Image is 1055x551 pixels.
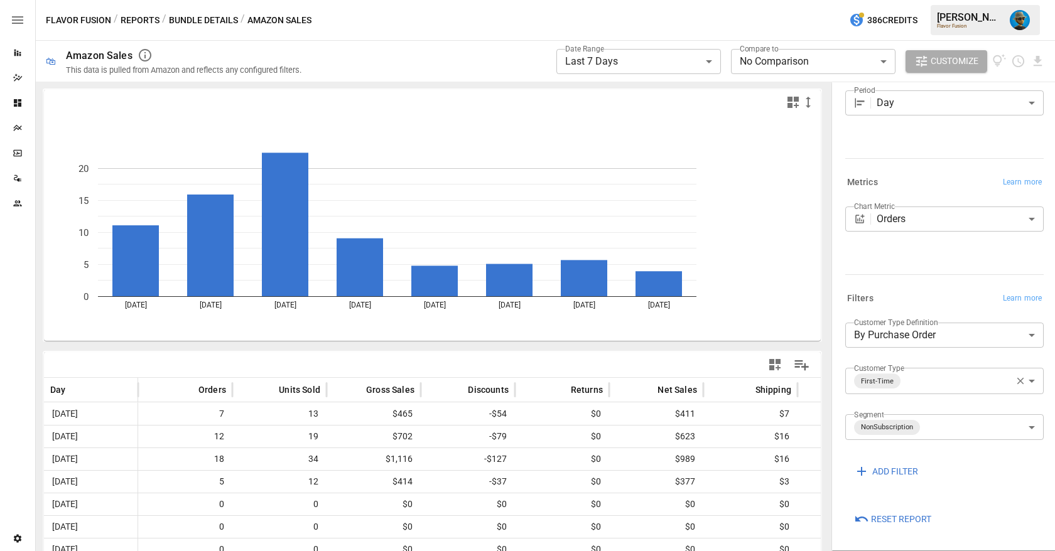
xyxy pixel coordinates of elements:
[657,383,697,396] span: Net Sales
[144,448,226,470] span: 18
[937,11,1002,23] div: [PERSON_NAME]
[804,448,885,470] span: $5
[639,381,656,399] button: Sort
[845,508,940,530] button: Reset Report
[279,383,320,396] span: Units Sold
[877,206,1044,232] div: Orders
[239,448,320,470] span: 34
[50,403,80,425] span: [DATE]
[239,471,320,493] span: 12
[521,516,603,538] span: $0
[565,55,618,67] span: Last 7 Days
[84,259,89,270] text: 5
[856,420,918,434] span: NonSubscription
[731,49,895,74] div: No Comparison
[333,425,414,447] span: $702
[844,9,922,32] button: 386Credits
[854,201,895,211] label: Chart Metric
[50,425,80,447] span: [DATE]
[1003,292,1042,305] span: Learn more
[241,13,245,28] div: /
[78,163,89,174] text: 20
[931,53,978,69] span: Customize
[114,13,118,28] div: /
[1003,176,1042,189] span: Learn more
[804,425,885,447] span: $8
[737,381,754,399] button: Sort
[872,464,918,479] span: ADD FILTER
[648,301,670,309] text: [DATE]
[615,425,697,447] span: $623
[871,511,931,527] span: Reset Report
[845,460,927,483] button: ADD FILTER
[66,65,301,75] div: This data is pulled from Amazon and reflects any configured filters.
[169,13,238,28] button: Bundle Details
[144,425,226,447] span: 12
[615,516,697,538] span: $0
[992,50,1007,73] button: View documentation
[573,301,595,309] text: [DATE]
[847,176,878,190] h6: Metrics
[710,425,791,447] span: $16
[162,13,166,28] div: /
[424,301,446,309] text: [DATE]
[239,425,320,447] span: 19
[50,493,80,515] span: [DATE]
[427,516,509,538] span: $0
[427,448,509,470] span: -$127
[239,493,320,515] span: 0
[180,381,197,399] button: Sort
[710,471,791,493] span: $3
[847,292,874,306] h6: Filters
[78,195,89,206] text: 15
[333,493,414,515] span: $0
[468,383,509,396] span: Discounts
[856,374,899,388] span: First-Time
[804,403,885,425] span: $9
[50,471,80,493] span: [DATE]
[615,448,697,470] span: $989
[333,471,414,493] span: $414
[78,227,89,238] text: 10
[521,448,603,470] span: $0
[66,50,133,62] div: Amazon Sales
[615,403,697,425] span: $411
[755,383,791,396] span: Shipping
[274,301,296,309] text: [DATE]
[499,301,521,309] text: [DATE]
[366,383,414,396] span: Gross Sales
[710,516,791,538] span: $0
[239,516,320,538] span: 0
[427,493,509,515] span: $0
[740,43,779,54] label: Compare to
[50,383,66,396] span: Day
[845,323,1044,348] div: By Purchase Order
[44,115,811,341] svg: A chart.
[260,381,278,399] button: Sort
[427,403,509,425] span: -$54
[449,381,467,399] button: Sort
[144,516,226,538] span: 0
[121,13,160,28] button: Reports
[46,13,111,28] button: Flavor Fusion
[67,381,85,399] button: Sort
[1031,54,1045,68] button: Download report
[854,363,904,373] label: Customer Type
[521,471,603,493] span: $0
[427,425,509,447] span: -$79
[347,381,365,399] button: Sort
[877,90,1044,115] div: Day
[867,13,917,28] span: 386 Credits
[200,301,222,309] text: [DATE]
[937,23,1002,29] div: Flavor Fusion
[333,403,414,425] span: $465
[198,383,226,396] span: Orders
[50,448,80,470] span: [DATE]
[144,471,226,493] span: 5
[1010,10,1030,30] div: Lance Quejada
[239,403,320,425] span: 13
[349,301,371,309] text: [DATE]
[1002,3,1037,38] button: Lance Quejada
[333,516,414,538] span: $0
